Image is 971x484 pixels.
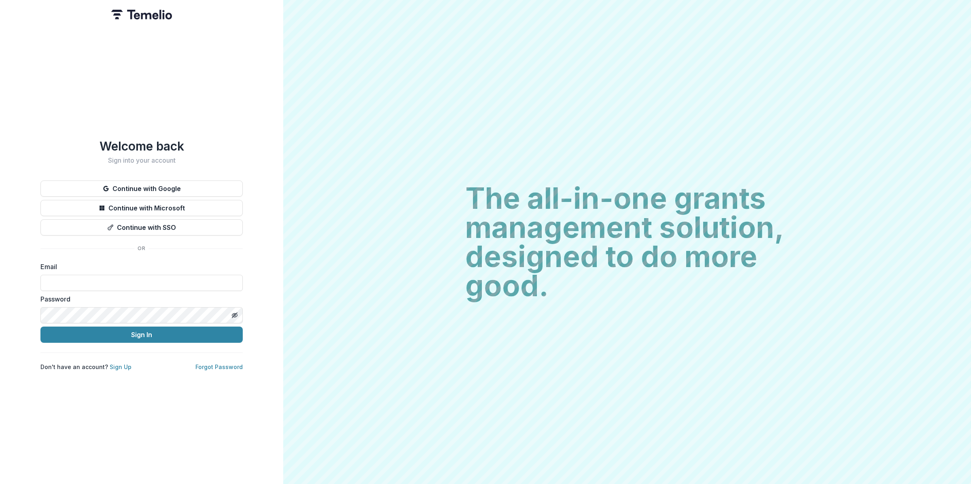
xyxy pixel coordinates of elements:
img: Temelio [111,10,172,19]
a: Forgot Password [195,363,243,370]
button: Continue with Microsoft [40,200,243,216]
button: Continue with SSO [40,219,243,236]
label: Password [40,294,238,304]
label: Email [40,262,238,272]
h2: Sign into your account [40,157,243,164]
button: Continue with Google [40,180,243,197]
a: Sign Up [110,363,131,370]
button: Sign In [40,327,243,343]
button: Toggle password visibility [228,309,241,322]
h1: Welcome back [40,139,243,153]
p: Don't have an account? [40,363,131,371]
